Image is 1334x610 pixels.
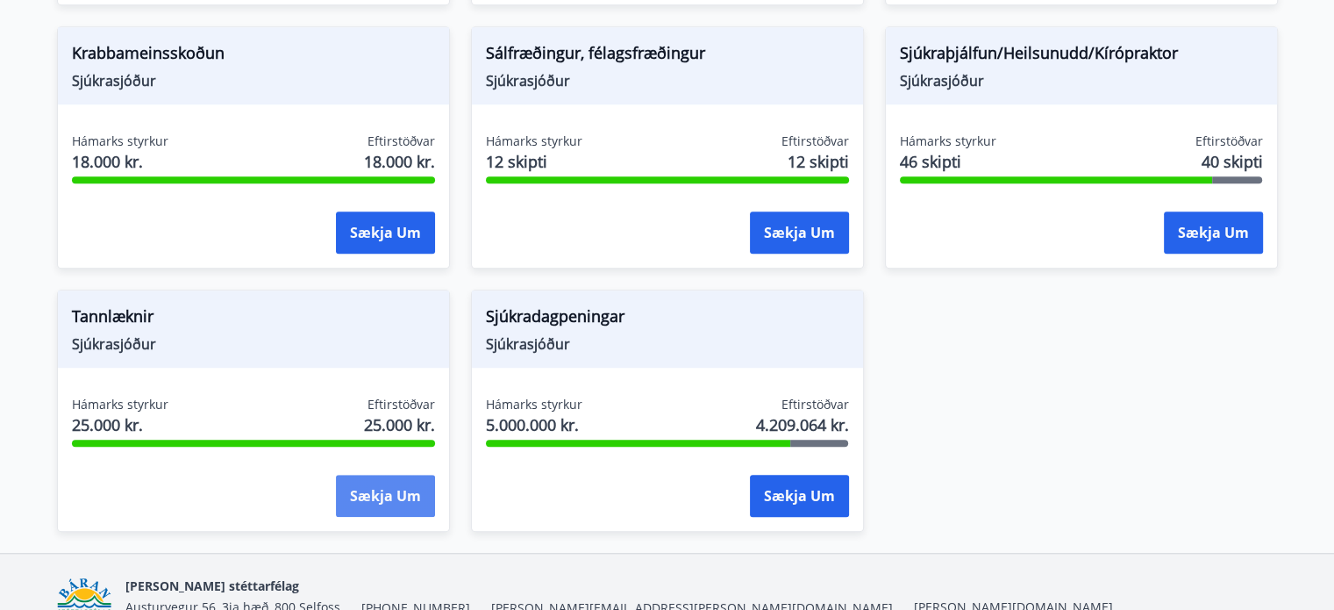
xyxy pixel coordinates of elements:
[336,475,435,517] button: Sækja um
[72,133,168,150] span: Hámarks styrkur
[788,150,849,173] span: 12 skipti
[367,396,435,413] span: Eftirstöðvar
[1202,150,1263,173] span: 40 skipti
[1164,212,1263,254] button: Sækja um
[756,413,849,436] span: 4.209.064 kr.
[72,334,435,354] span: Sjúkrasjóður
[364,413,435,436] span: 25.000 kr.
[72,396,168,413] span: Hámarks styrkur
[486,396,582,413] span: Hámarks styrkur
[900,150,996,173] span: 46 skipti
[750,212,849,254] button: Sækja um
[486,41,849,71] span: Sálfræðingur, félagsfræðingur
[750,475,849,517] button: Sækja um
[486,413,582,436] span: 5.000.000 kr.
[72,41,435,71] span: Krabbameinsskoðun
[900,133,996,150] span: Hámarks styrkur
[781,396,849,413] span: Eftirstöðvar
[72,413,168,436] span: 25.000 kr.
[72,71,435,90] span: Sjúkrasjóður
[486,150,582,173] span: 12 skipti
[900,71,1263,90] span: Sjúkrasjóður
[72,305,435,334] span: Tannlæknir
[367,133,435,150] span: Eftirstöðvar
[781,133,849,150] span: Eftirstöðvar
[900,41,1263,71] span: Sjúkraþjálfun/Heilsunudd/Kírópraktor
[486,334,849,354] span: Sjúkrasjóður
[125,578,299,594] span: [PERSON_NAME] stéttarfélag
[1195,133,1263,150] span: Eftirstöðvar
[336,212,435,254] button: Sækja um
[364,150,435,173] span: 18.000 kr.
[72,150,168,173] span: 18.000 kr.
[486,133,582,150] span: Hámarks styrkur
[486,71,849,90] span: Sjúkrasjóður
[486,305,849,334] span: Sjúkradagpeningar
